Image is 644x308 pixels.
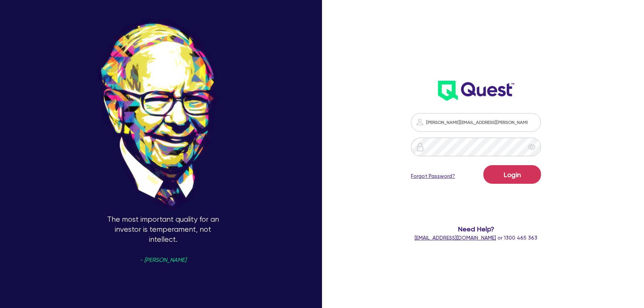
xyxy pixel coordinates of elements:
span: eye [528,143,535,151]
a: Forgot Password? [411,172,455,180]
img: wH2k97JdezQIQAAAABJRU5ErkJggg== [438,81,514,101]
input: Email address [411,113,541,132]
img: icon-password [416,142,425,151]
a: [EMAIL_ADDRESS][DOMAIN_NAME] [415,235,496,241]
span: or 1300 465 363 [415,235,537,241]
span: - [PERSON_NAME] [140,257,186,263]
img: icon-password [415,118,424,126]
span: Need Help? [391,224,561,234]
button: Login [483,165,541,184]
